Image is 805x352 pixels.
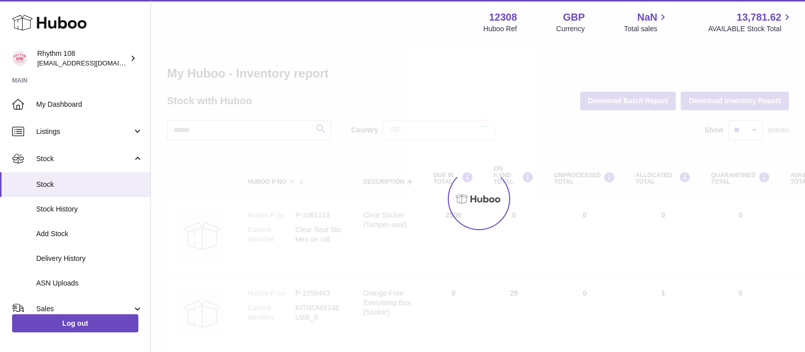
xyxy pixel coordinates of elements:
[637,11,657,24] span: NaN
[12,51,27,66] img: orders@rhythm108.com
[37,49,128,68] div: Rhythm 108
[737,11,781,24] span: 13,781.62
[12,314,138,332] a: Log out
[36,154,132,164] span: Stock
[36,204,143,214] span: Stock History
[484,24,517,34] div: Huboo Ref
[624,24,669,34] span: Total sales
[36,254,143,263] span: Delivery History
[708,24,793,34] span: AVAILABLE Stock Total
[36,278,143,288] span: ASN Uploads
[36,180,143,189] span: Stock
[36,229,143,239] span: Add Stock
[489,11,517,24] strong: 12308
[708,11,793,34] a: 13,781.62 AVAILABLE Stock Total
[37,59,148,67] span: [EMAIL_ADDRESS][DOMAIN_NAME]
[36,127,132,136] span: Listings
[36,304,132,314] span: Sales
[563,11,585,24] strong: GBP
[624,11,669,34] a: NaN Total sales
[556,24,585,34] div: Currency
[36,100,143,109] span: My Dashboard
